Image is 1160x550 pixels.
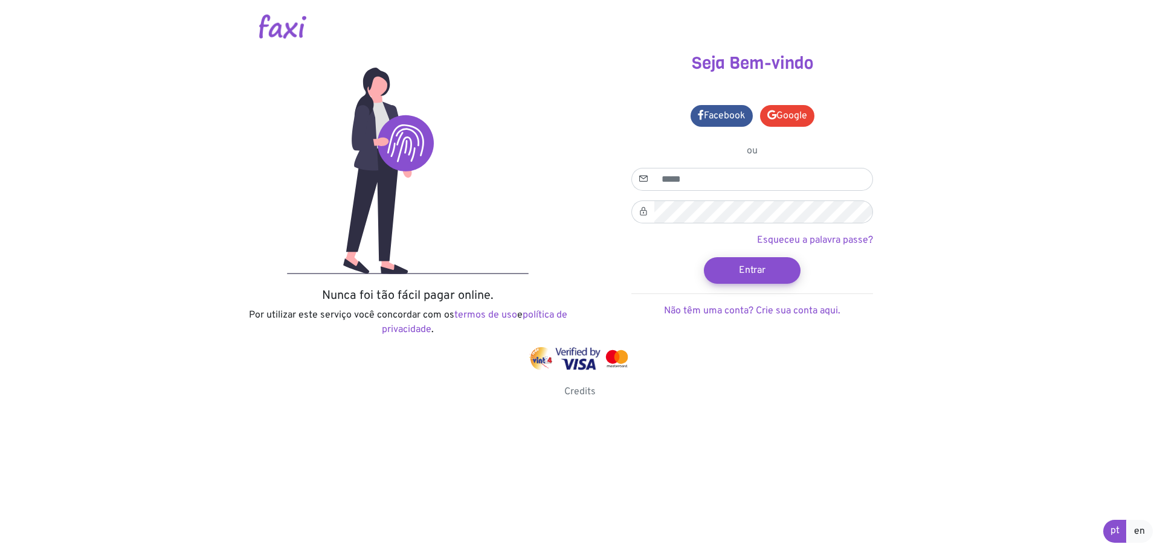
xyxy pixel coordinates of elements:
[603,347,631,370] img: mastercard
[631,144,873,158] p: ou
[1103,520,1127,543] a: pt
[245,289,571,303] h5: Nunca foi tão fácil pagar online.
[760,105,814,127] a: Google
[564,386,596,398] a: Credits
[529,347,553,370] img: vinti4
[245,308,571,337] p: Por utilizar este serviço você concordar com os e .
[757,234,873,246] a: Esqueceu a palavra passe?
[1126,520,1153,543] a: en
[555,347,601,370] img: visa
[589,53,915,74] h3: Seja Bem-vindo
[664,305,840,317] a: Não têm uma conta? Crie sua conta aqui.
[691,105,753,127] a: Facebook
[704,257,801,284] button: Entrar
[454,309,517,321] a: termos de uso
